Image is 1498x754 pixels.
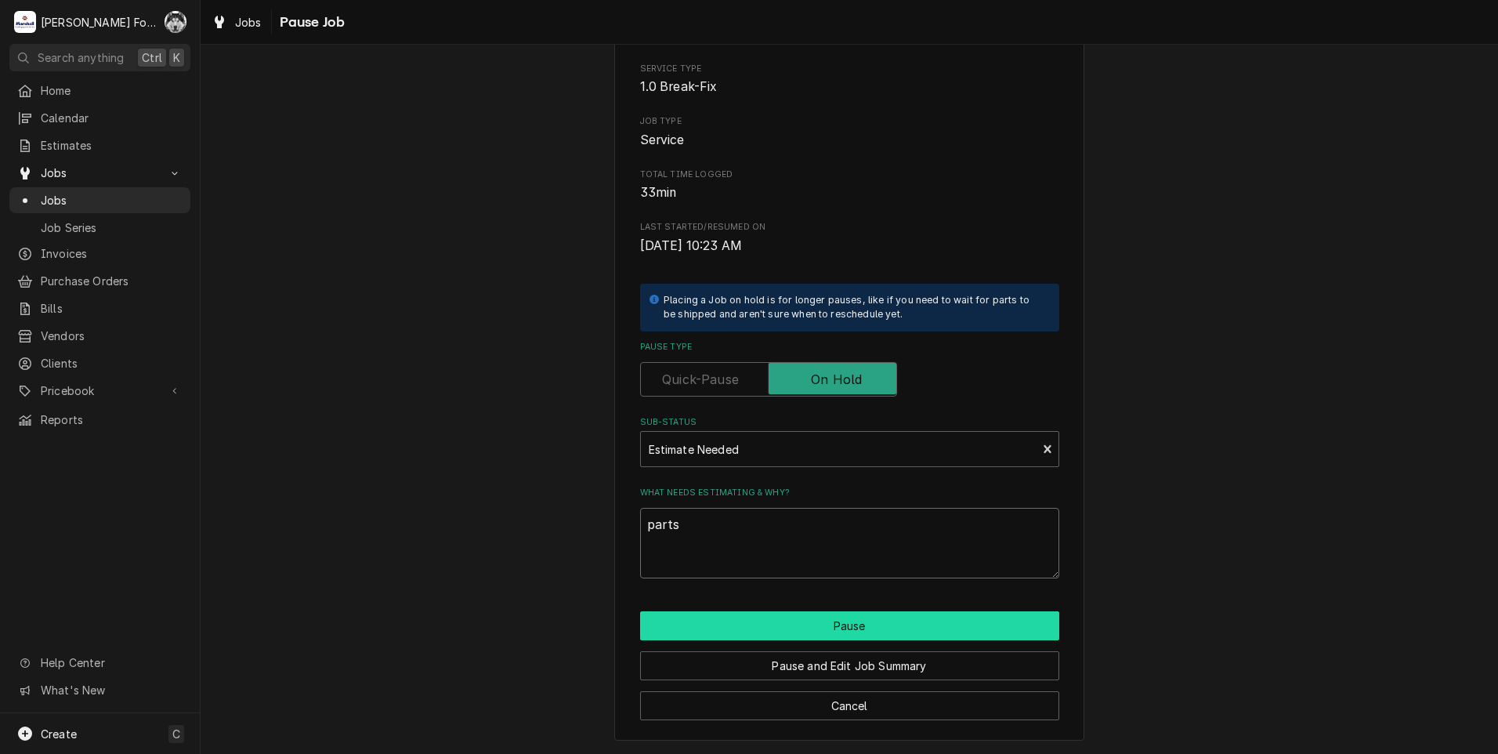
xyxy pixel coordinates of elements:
[165,11,186,33] div: C(
[9,677,190,703] a: Go to What's New
[9,132,190,158] a: Estimates
[640,221,1059,234] span: Last Started/Resumed On
[41,192,183,208] span: Jobs
[41,300,183,317] span: Bills
[165,11,186,33] div: Chris Murphy (103)'s Avatar
[9,44,190,71] button: Search anythingCtrlK
[172,726,180,742] span: C
[640,611,1059,640] div: Button Group Row
[41,165,159,181] span: Jobs
[664,293,1044,322] div: Placing a Job on hold is for longer pauses, like if you need to wait for parts to be shipped and ...
[14,11,36,33] div: Marshall Food Equipment Service's Avatar
[9,187,190,213] a: Jobs
[640,79,718,94] span: 1.0 Break-Fix
[640,640,1059,680] div: Button Group Row
[9,295,190,321] a: Bills
[205,9,268,35] a: Jobs
[41,245,183,262] span: Invoices
[640,611,1059,640] button: Pause
[9,323,190,349] a: Vendors
[640,131,1059,150] span: Job Type
[9,105,190,131] a: Calendar
[14,11,36,33] div: M
[640,63,1059,96] div: Service Type
[41,14,156,31] div: [PERSON_NAME] Food Equipment Service
[41,682,181,698] span: What's New
[38,49,124,66] span: Search anything
[41,110,183,126] span: Calendar
[9,350,190,376] a: Clients
[640,238,742,253] span: [DATE] 10:23 AM
[640,221,1059,255] div: Last Started/Resumed On
[41,382,159,399] span: Pricebook
[9,407,190,433] a: Reports
[9,268,190,294] a: Purchase Orders
[640,78,1059,96] span: Service Type
[142,49,162,66] span: Ctrl
[41,328,183,344] span: Vendors
[640,487,1059,499] label: What needs estimating & why?
[640,169,1059,181] span: Total Time Logged
[41,273,183,289] span: Purchase Orders
[640,169,1059,202] div: Total Time Logged
[640,132,685,147] span: Service
[41,137,183,154] span: Estimates
[640,508,1059,578] textarea: parts
[41,411,183,428] span: Reports
[9,215,190,241] a: Job Series
[9,378,190,404] a: Go to Pricebook
[9,241,190,266] a: Invoices
[640,115,1059,149] div: Job Type
[640,611,1059,720] div: Button Group
[640,63,1059,75] span: Service Type
[9,650,190,676] a: Go to Help Center
[173,49,180,66] span: K
[41,654,181,671] span: Help Center
[235,14,262,31] span: Jobs
[41,82,183,99] span: Home
[640,341,1059,397] div: Pause Type
[640,341,1059,353] label: Pause Type
[640,691,1059,720] button: Cancel
[640,651,1059,680] button: Pause and Edit Job Summary
[275,12,345,33] span: Pause Job
[640,680,1059,720] div: Button Group Row
[41,355,183,372] span: Clients
[640,115,1059,128] span: Job Type
[9,78,190,103] a: Home
[640,185,677,200] span: 33min
[9,160,190,186] a: Go to Jobs
[640,487,1059,578] div: What needs estimating & why?
[41,727,77,741] span: Create
[640,416,1059,429] label: Sub-Status
[640,237,1059,256] span: Last Started/Resumed On
[41,219,183,236] span: Job Series
[640,183,1059,202] span: Total Time Logged
[640,416,1059,467] div: Sub-Status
